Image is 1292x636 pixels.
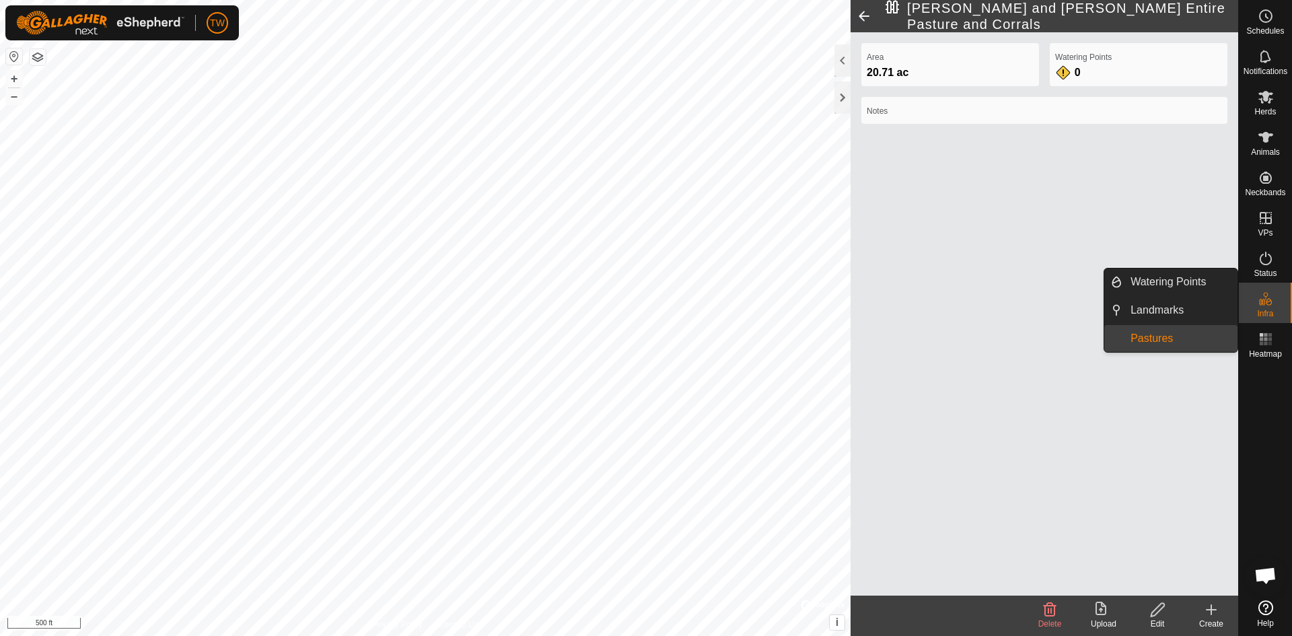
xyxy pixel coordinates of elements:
a: Pastures [1122,325,1237,352]
a: Privacy Policy [372,619,423,631]
span: VPs [1258,229,1272,237]
label: Watering Points [1055,51,1222,63]
label: Notes [867,105,1222,117]
span: Status [1254,269,1277,277]
span: 20.71 ac [867,67,908,78]
span: Pastures [1130,330,1173,347]
li: Landmarks [1104,297,1237,324]
a: Landmarks [1122,297,1237,324]
span: Notifications [1244,67,1287,75]
a: Help [1239,595,1292,633]
a: Watering Points [1122,269,1237,295]
span: Heatmap [1249,350,1282,358]
span: Landmarks [1130,302,1184,318]
span: Neckbands [1245,188,1285,197]
button: Reset Map [6,48,22,65]
img: Gallagher Logo [16,11,184,35]
span: Watering Points [1130,274,1206,290]
span: TW [210,16,225,30]
div: Edit [1130,618,1184,630]
li: Pastures [1104,325,1237,352]
button: + [6,71,22,87]
button: Map Layers [30,49,46,65]
label: Area [867,51,1034,63]
span: 0 [1075,67,1081,78]
span: Delete [1038,619,1062,629]
button: – [6,88,22,104]
span: Schedules [1246,27,1284,35]
span: Help [1257,619,1274,627]
li: Watering Points [1104,269,1237,295]
div: Open chat [1246,555,1286,596]
div: Upload [1077,618,1130,630]
a: Contact Us [439,619,478,631]
span: Animals [1251,148,1280,156]
span: Infra [1257,310,1273,318]
span: i [836,616,838,628]
div: Create [1184,618,1238,630]
button: i [830,615,845,630]
span: Herds [1254,108,1276,116]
